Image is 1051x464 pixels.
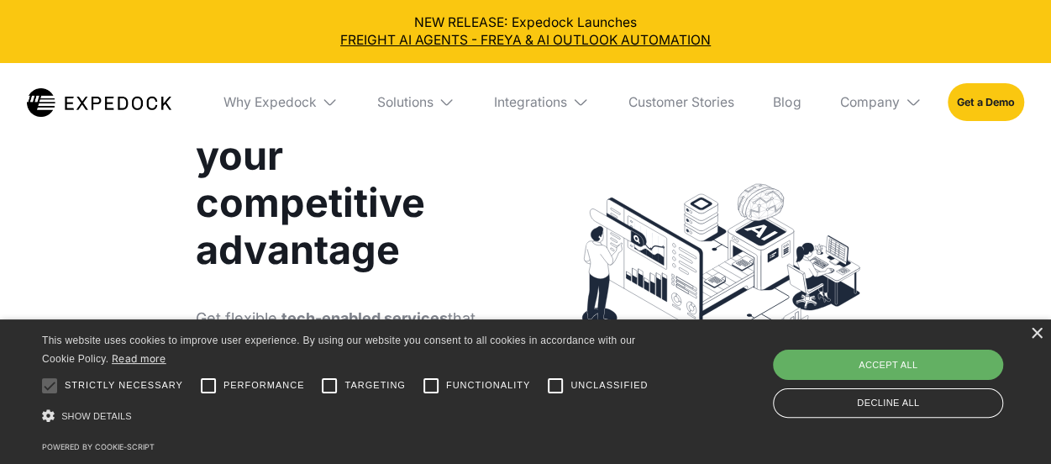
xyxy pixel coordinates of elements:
[377,94,434,111] div: Solutions
[840,94,900,111] div: Company
[773,388,1003,418] div: Decline all
[570,378,648,393] span: Unclassified
[446,378,530,393] span: Functionality
[223,94,317,111] div: Why Expedock
[494,94,567,111] div: Integrations
[967,383,1051,464] iframe: Chat Widget
[42,405,670,428] div: Show details
[42,335,635,366] span: This website uses cookies to improve user experience. By using our website you consent to all coo...
[42,442,155,451] a: Powered by cookie-script
[112,352,166,365] a: Read more
[344,378,405,393] span: Targeting
[13,31,1038,50] a: FREIGHT AI AGENTS - FREYA & AI OUTLOOK AUTOMATION
[1030,328,1043,340] div: Close
[13,13,1038,50] div: NEW RELEASE: Expedock Launches
[281,309,448,327] strong: tech-enabled services
[364,63,468,142] div: Solutions
[948,83,1024,121] a: Get a Demo
[223,378,305,393] span: Performance
[210,63,351,142] div: Why Expedock
[65,378,183,393] span: Strictly necessary
[773,350,1003,380] div: Accept all
[61,411,132,421] span: Show details
[196,85,507,274] h1: Expedock is your competitive advantage
[481,63,602,142] div: Integrations
[760,63,814,142] a: Blog
[827,63,934,142] div: Company
[196,308,507,439] p: Get flexible, that integrate seamlessly into your workflows — powering teams with offshore soluti...
[615,63,747,142] a: Customer Stories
